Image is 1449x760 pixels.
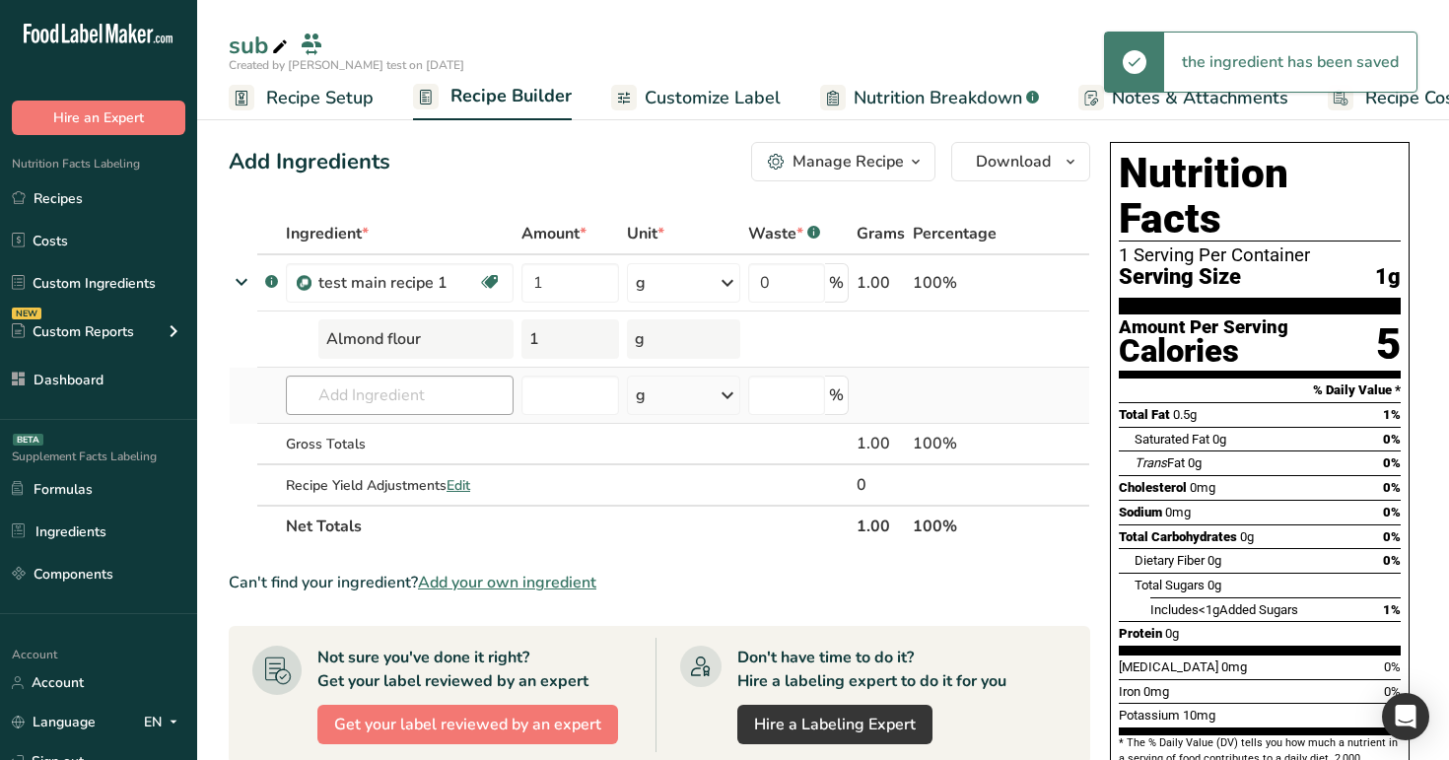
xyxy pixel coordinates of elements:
span: Nutrition Breakdown [854,85,1022,111]
span: Get your label reviewed by an expert [334,713,601,736]
span: 0g [1188,455,1202,470]
span: Includes Added Sugars [1150,602,1298,617]
span: 1% [1383,407,1401,422]
a: Notes & Attachments [1078,76,1288,120]
button: Get your label reviewed by an expert [317,705,618,744]
div: 1.00 [857,271,905,295]
span: Customize Label [645,85,781,111]
span: 0% [1383,432,1401,447]
div: EN [144,711,185,734]
span: 0mg [1221,659,1247,674]
span: 0% [1383,505,1401,519]
span: Add your own ingredient [418,571,596,594]
span: Iron [1119,684,1140,699]
span: 0% [1383,480,1401,495]
span: Dietary Fiber [1135,553,1205,568]
span: 0% [1383,529,1401,544]
span: Fat [1135,455,1185,470]
div: g [636,383,646,407]
a: Customize Label [611,76,781,120]
span: Edit [447,476,470,495]
span: 0g [1240,529,1254,544]
div: Amount Per Serving [1119,318,1288,337]
span: 0g [1207,553,1221,568]
span: 0% [1383,553,1401,568]
div: g [627,319,740,359]
span: Protein [1119,626,1162,641]
div: Can't find your ingredient? [229,571,1090,594]
span: Sodium [1119,505,1162,519]
div: 1.00 [857,432,905,455]
div: Add Ingredients [229,146,390,178]
span: 0.5g [1173,407,1197,422]
button: Hire an Expert [12,101,185,135]
div: Gross Totals [286,434,514,454]
span: 0% [1384,659,1401,674]
span: 0g [1165,626,1179,641]
th: 100% [909,505,1000,546]
span: Grams [857,222,905,245]
button: Manage Recipe [751,142,935,181]
div: 1 Serving Per Container [1119,245,1401,265]
span: 1% [1383,602,1401,617]
div: Almond flour [318,319,514,359]
span: Recipe Setup [266,85,374,111]
div: Open Intercom Messenger [1382,693,1429,740]
img: Sub Recipe [297,276,311,291]
div: g [636,271,646,295]
div: 100% [913,432,997,455]
span: 0mg [1190,480,1215,495]
span: Total Carbohydrates [1119,529,1237,544]
span: Download [976,150,1051,173]
a: Hire a Labeling Expert [737,705,932,744]
span: Ingredient [286,222,369,245]
a: Language [12,705,96,739]
div: 100% [913,271,997,295]
i: Trans [1135,455,1167,470]
span: Saturated Fat [1135,432,1209,447]
span: 1g [1375,265,1401,290]
span: Created by [PERSON_NAME] test on [DATE] [229,57,464,73]
span: Total Sugars [1135,578,1205,592]
div: sub [229,28,292,63]
h1: Nutrition Facts [1119,151,1401,242]
span: Amount [521,222,586,245]
span: Unit [627,222,664,245]
input: Add Ingredient [286,376,514,415]
span: 0g [1207,578,1221,592]
a: Recipe Setup [229,76,374,120]
span: Potassium [1119,708,1180,723]
span: Serving Size [1119,265,1241,290]
span: 10mg [1183,708,1215,723]
div: BETA [13,434,43,446]
span: Percentage [913,222,997,245]
th: Net Totals [282,505,853,546]
span: 0g [1212,432,1226,447]
button: Download [951,142,1090,181]
span: 0mg [1143,684,1169,699]
section: % Daily Value * [1119,379,1401,402]
div: 5 [1376,318,1401,371]
div: Calories [1119,337,1288,366]
div: 0 [857,473,905,497]
div: Waste [748,222,820,245]
span: <1g [1199,602,1219,617]
span: 0mg [1165,505,1191,519]
div: Not sure you've done it right? Get your label reviewed by an expert [317,646,588,693]
span: Total Fat [1119,407,1170,422]
a: Nutrition Breakdown [820,76,1039,120]
span: Notes & Attachments [1112,85,1288,111]
div: test main recipe 1 [318,271,478,295]
div: the ingredient has been saved [1164,33,1416,92]
div: Don't have time to do it? Hire a labeling expert to do it for you [737,646,1006,693]
span: 0% [1384,684,1401,699]
a: Recipe Builder [413,74,572,121]
div: NEW [12,308,41,319]
div: Manage Recipe [793,150,904,173]
div: Custom Reports [12,321,134,342]
span: Cholesterol [1119,480,1187,495]
span: [MEDICAL_DATA] [1119,659,1218,674]
span: Recipe Builder [450,83,572,109]
div: Recipe Yield Adjustments [286,475,514,496]
div: 1 [521,319,619,359]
